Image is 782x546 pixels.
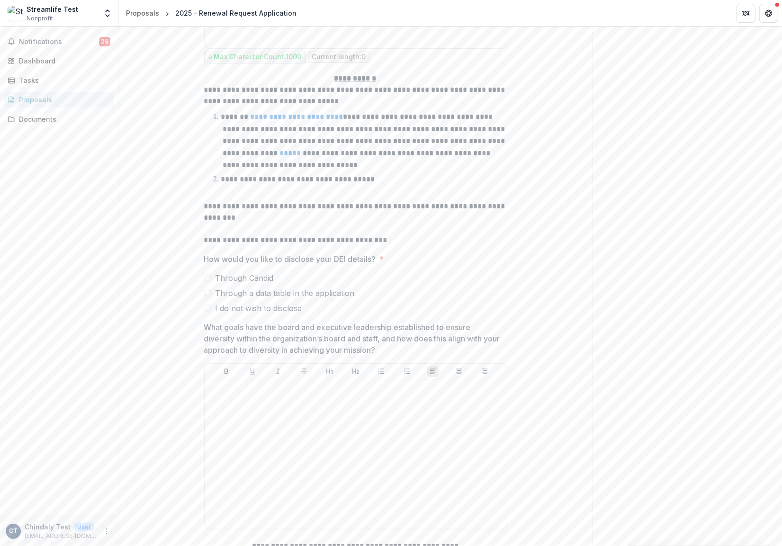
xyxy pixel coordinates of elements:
div: Proposals [126,8,159,18]
a: Tasks [4,72,114,88]
p: Chindaly Test [25,522,71,532]
p: User [74,523,94,531]
button: Notifications29 [4,34,114,49]
button: Align Center [453,366,465,377]
button: Heading 2 [350,366,361,377]
span: Nonprofit [27,14,53,23]
div: Dashboard [19,56,107,66]
button: Ordered List [402,366,413,377]
button: Italicize [272,366,284,377]
div: Proposals [19,95,107,105]
span: Notifications [19,38,99,46]
button: Underline [247,366,258,377]
span: Through a data table in the application [216,287,355,299]
span: Through Candid [216,272,274,284]
button: Align Left [427,366,439,377]
a: Proposals [122,6,163,20]
button: Open entity switcher [101,4,114,23]
div: Tasks [19,75,107,85]
button: Heading 1 [324,366,335,377]
nav: breadcrumb [122,6,300,20]
div: 2025 - Renewal Request Application [175,8,297,18]
button: Get Help [759,4,778,23]
button: Partners [737,4,755,23]
button: More [101,526,112,537]
button: Align Right [479,366,490,377]
div: Chindaly Test [9,528,18,534]
img: Streamlife Test [8,6,23,21]
a: Proposals [4,92,114,107]
span: I do not wish to disclose [216,303,302,314]
div: Streamlife Test [27,4,78,14]
p: Max Character Count: 1000 [214,53,302,61]
button: Bold [221,366,232,377]
div: Documents [19,114,107,124]
p: What goals have the board and executive leadership established to ensure diversity within the org... [204,322,502,356]
p: [EMAIL_ADDRESS][DOMAIN_NAME] [25,532,97,540]
p: Current length: 0 [312,53,366,61]
p: How would you like to disclose your DEI details? [204,253,376,265]
button: Strike [298,366,310,377]
button: Bullet List [376,366,387,377]
span: 29 [99,37,110,46]
a: Documents [4,111,114,127]
a: Dashboard [4,53,114,69]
